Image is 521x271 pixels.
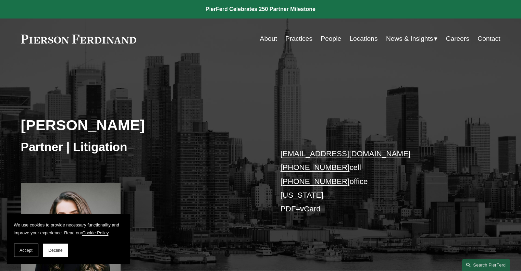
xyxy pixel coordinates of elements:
[281,163,350,172] a: [PHONE_NUMBER]
[321,32,341,45] a: People
[281,147,480,216] p: cell office [US_STATE] –
[477,32,500,45] a: Contact
[386,33,433,45] span: News & Insights
[14,244,38,257] button: Accept
[281,149,410,158] a: [EMAIL_ADDRESS][DOMAIN_NAME]
[281,177,350,186] a: [PHONE_NUMBER]
[7,214,130,264] section: Cookie banner
[446,32,469,45] a: Careers
[462,259,510,271] a: Search this site
[285,32,312,45] a: Practices
[300,205,321,213] a: vCard
[48,248,63,253] span: Decline
[43,244,68,257] button: Decline
[21,116,261,134] h2: [PERSON_NAME]
[14,221,123,237] p: We use cookies to provide necessary functionality and improve your experience. Read our .
[21,139,261,155] h3: Partner | Litigation
[82,230,109,235] a: Cookie Policy
[349,32,377,45] a: Locations
[260,32,277,45] a: About
[386,32,438,45] a: folder dropdown
[281,205,296,213] a: PDF
[20,248,33,253] span: Accept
